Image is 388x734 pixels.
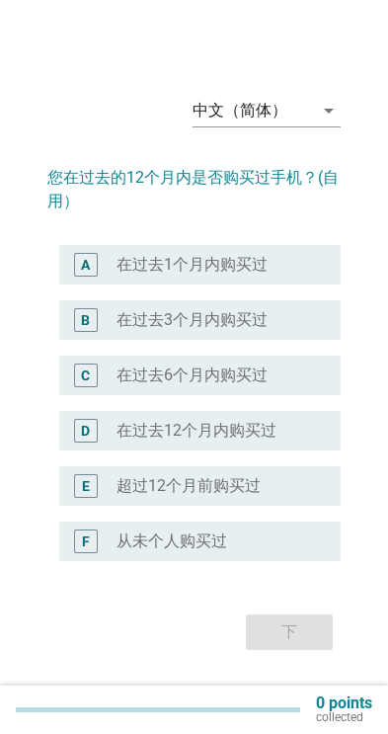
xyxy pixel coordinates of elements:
label: 在过去3个月内购买过 [116,310,268,330]
div: E [82,475,90,496]
label: 在过去12个月内购买过 [116,421,276,441]
p: 0 points [316,696,372,710]
div: D [81,420,90,441]
label: 在过去6个月内购买过 [116,366,268,385]
div: B [81,309,90,330]
div: 中文（简体） [193,102,287,120]
i: arrow_drop_down [317,99,341,122]
h2: 您在过去的12个月内是否购买过手机？(自用） [47,146,341,213]
div: A [81,254,90,275]
div: C [81,365,90,385]
label: 超过12个月前购买过 [116,476,261,496]
div: F [82,530,90,551]
label: 从未个人购买过 [116,531,227,551]
p: collected [316,710,372,724]
label: 在过去1个月内购买过 [116,255,268,275]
